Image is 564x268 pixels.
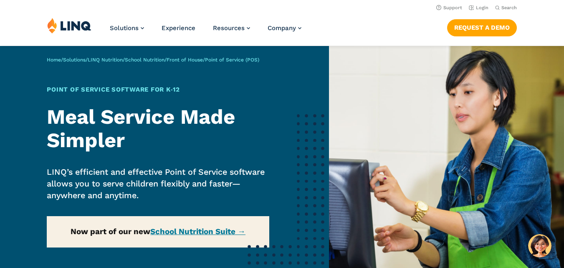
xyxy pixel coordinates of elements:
[110,18,301,45] nav: Primary Navigation
[205,57,259,63] span: Point of Service (POS)
[501,5,517,10] span: Search
[47,105,235,152] strong: Meal Service Made Simpler
[447,19,517,36] a: Request a Demo
[268,24,301,32] a: Company
[167,57,203,63] a: Front of House
[63,57,86,63] a: Solutions
[162,24,195,32] a: Experience
[71,227,245,236] strong: Now part of our new
[528,234,551,258] button: Hello, have a question? Let’s chat.
[213,24,245,32] span: Resources
[213,24,250,32] a: Resources
[495,5,517,11] button: Open Search Bar
[436,5,462,10] a: Support
[268,24,296,32] span: Company
[447,18,517,36] nav: Button Navigation
[88,57,123,63] a: LINQ Nutrition
[47,85,269,94] h1: Point of Service Software for K‑12
[125,57,164,63] a: School Nutrition
[469,5,488,10] a: Login
[47,57,259,63] span: / / / / /
[47,166,269,202] p: LINQ’s efficient and effective Point of Service software allows you to serve children flexibly an...
[110,24,144,32] a: Solutions
[47,18,91,33] img: LINQ | K‑12 Software
[47,57,61,63] a: Home
[110,24,139,32] span: Solutions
